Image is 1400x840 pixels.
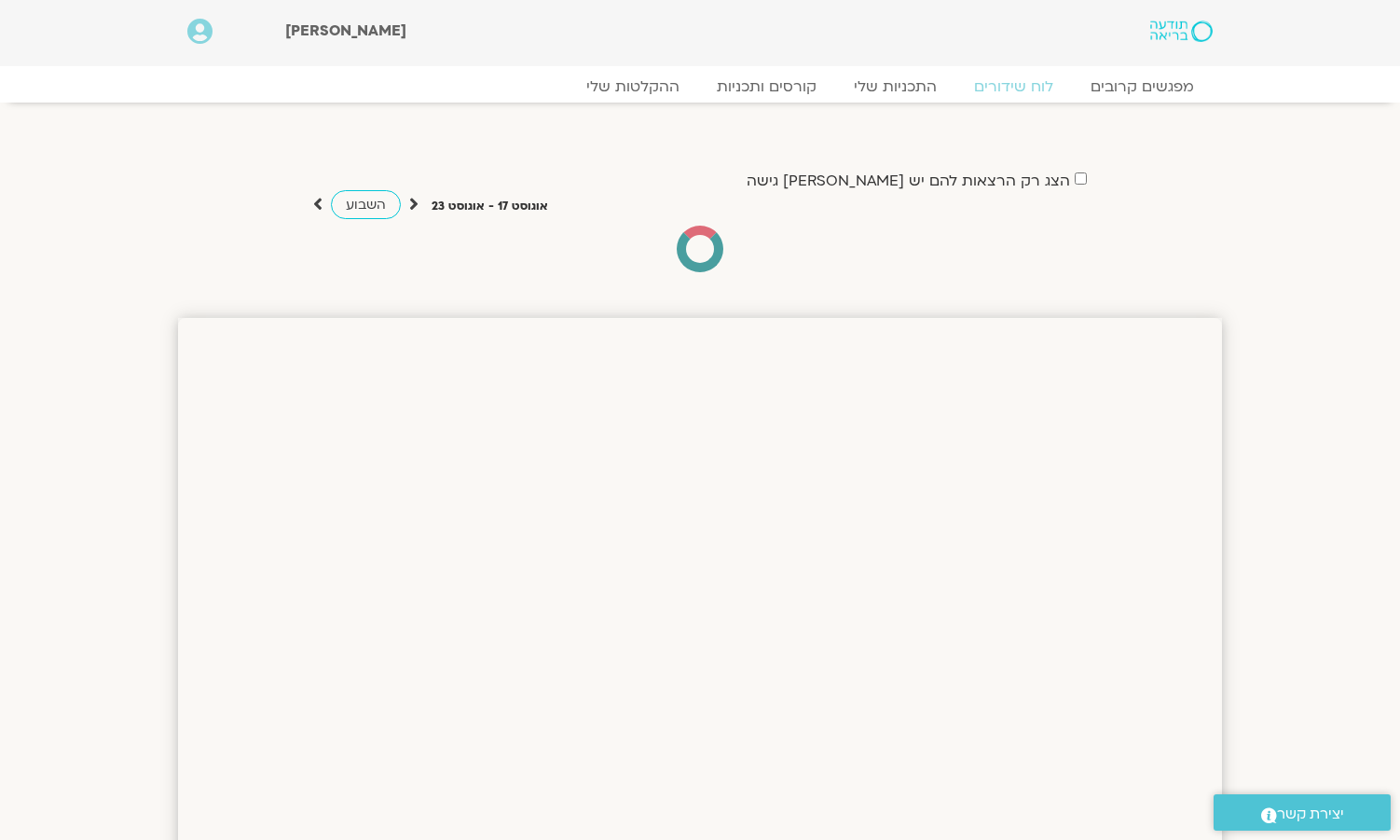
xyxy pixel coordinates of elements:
[835,77,955,96] a: התכניות שלי
[346,196,386,213] span: השבוע
[1072,77,1213,96] a: מפגשים קרובים
[568,77,698,96] a: ההקלטות שלי
[285,21,406,41] span: [PERSON_NAME]
[955,77,1072,96] a: לוח שידורים
[698,77,835,96] a: קורסים ותכניות
[1277,802,1344,827] span: יצירת קשר
[1214,794,1391,831] a: יצירת קשר
[187,77,1213,96] nav: Menu
[331,190,401,219] a: השבוע
[747,172,1070,189] label: הצג רק הרצאות להם יש [PERSON_NAME] גישה
[432,197,548,216] p: אוגוסט 17 - אוגוסט 23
